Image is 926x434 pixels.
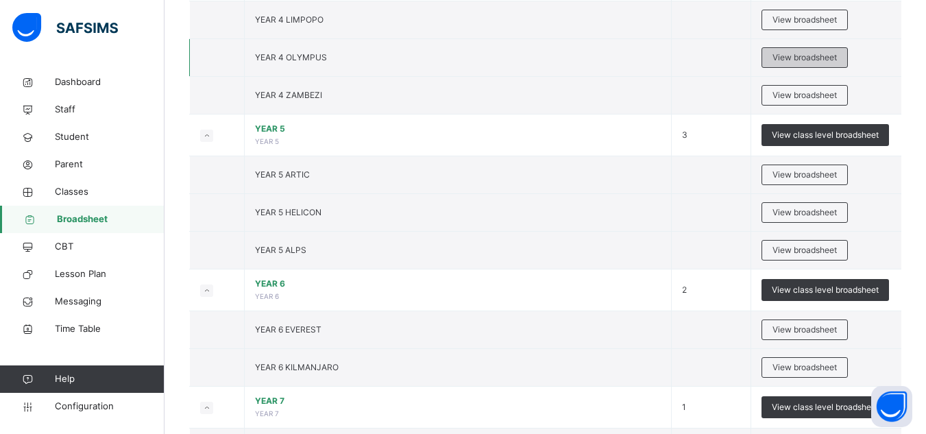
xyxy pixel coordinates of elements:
[55,322,165,336] span: Time Table
[255,278,661,290] span: YEAR 6
[255,292,279,300] span: YEAR 6
[682,130,687,140] span: 3
[772,129,879,141] span: View class level broadsheet
[55,295,165,309] span: Messaging
[255,137,279,145] span: YEAR 5
[682,402,686,412] span: 1
[55,400,164,413] span: Configuration
[761,10,848,21] a: View broadsheet
[761,320,848,330] a: View broadsheet
[772,361,837,374] span: View broadsheet
[55,130,165,144] span: Student
[55,185,165,199] span: Classes
[761,280,889,290] a: View class level broadsheet
[772,324,837,336] span: View broadsheet
[772,244,837,256] span: View broadsheet
[255,395,661,407] span: YEAR 7
[255,207,321,217] span: YEAR 5 HELICON
[255,123,661,135] span: YEAR 5
[255,362,339,372] span: YEAR 6 KILMANJARO
[55,158,165,171] span: Parent
[255,14,324,25] span: YEAR 4 LIMPOPO
[761,358,848,368] a: View broadsheet
[255,324,321,335] span: YEAR 6 EVEREST
[255,90,322,100] span: YEAR 4 ZAMBEZI
[761,125,889,135] a: View class level broadsheet
[55,267,165,281] span: Lesson Plan
[682,285,687,295] span: 2
[772,89,837,101] span: View broadsheet
[772,169,837,181] span: View broadsheet
[255,169,310,180] span: YEAR 5 ARTIC
[761,203,848,213] a: View broadsheet
[761,397,889,407] a: View class level broadsheet
[772,14,837,26] span: View broadsheet
[55,103,165,117] span: Staff
[57,213,165,226] span: Broadsheet
[772,206,837,219] span: View broadsheet
[55,372,164,386] span: Help
[255,409,279,418] span: YEAR 7
[772,51,837,64] span: View broadsheet
[255,245,306,255] span: YEAR 5 ALPS
[12,13,118,42] img: safsims
[761,86,848,96] a: View broadsheet
[772,401,879,413] span: View class level broadsheet
[255,52,327,62] span: YEAR 4 OLYMPUS
[761,165,848,176] a: View broadsheet
[772,284,879,296] span: View class level broadsheet
[761,48,848,58] a: View broadsheet
[55,75,165,89] span: Dashboard
[871,386,912,427] button: Open asap
[761,241,848,251] a: View broadsheet
[55,240,165,254] span: CBT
